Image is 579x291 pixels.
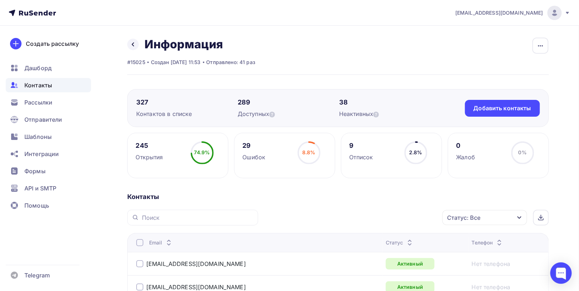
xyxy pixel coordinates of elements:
[24,81,52,89] span: Контакты
[24,132,52,141] span: Шаблоны
[24,167,46,175] span: Формы
[149,239,173,246] div: Email
[409,149,422,155] span: 2.8%
[455,6,570,20] a: [EMAIL_ADDRESS][DOMAIN_NAME]
[243,141,266,150] div: 29
[350,141,373,150] div: 9
[24,201,49,210] span: Помощь
[339,98,441,107] div: 38
[6,95,91,110] a: Рассылки
[238,110,339,118] div: Доступных
[386,239,414,246] div: Статус
[6,78,91,92] a: Контакты
[24,98,52,107] span: Рассылки
[24,115,62,124] span: Отправители
[518,149,527,155] span: 0%
[136,98,238,107] div: 327
[144,37,223,52] h2: Информация
[136,141,163,150] div: 245
[142,214,254,222] input: Поиск
[386,258,435,270] div: Активный
[472,260,511,268] a: Нет телефона
[24,184,56,193] span: API и SMTP
[127,193,549,201] div: Контакты
[151,59,201,66] div: Создан [DATE] 11:53
[26,39,79,48] div: Создать рассылку
[243,153,266,161] div: Ошибок
[456,141,475,150] div: 0
[455,9,543,16] span: [EMAIL_ADDRESS][DOMAIN_NAME]
[24,150,59,158] span: Интеграции
[207,59,256,66] div: Отправлено: 41 раз
[136,153,163,161] div: Открытия
[136,110,238,118] div: Контактов в списке
[456,153,475,161] div: Жалоб
[6,164,91,178] a: Формы
[447,213,480,222] div: Статус: Все
[6,112,91,127] a: Отправители
[146,260,246,267] a: [EMAIL_ADDRESS][DOMAIN_NAME]
[302,149,315,155] span: 8.8%
[339,110,441,118] div: Неактивных
[146,283,246,291] a: [EMAIL_ADDRESS][DOMAIN_NAME]
[194,149,210,155] span: 74.9%
[472,239,504,246] div: Телефон
[6,61,91,75] a: Дашборд
[350,153,373,161] div: Отписок
[24,271,50,280] span: Telegram
[238,98,339,107] div: 289
[24,64,52,72] span: Дашборд
[474,104,531,112] div: Добавить контакты
[442,210,527,225] button: Статус: Все
[6,130,91,144] a: Шаблоны
[127,59,145,66] div: #15025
